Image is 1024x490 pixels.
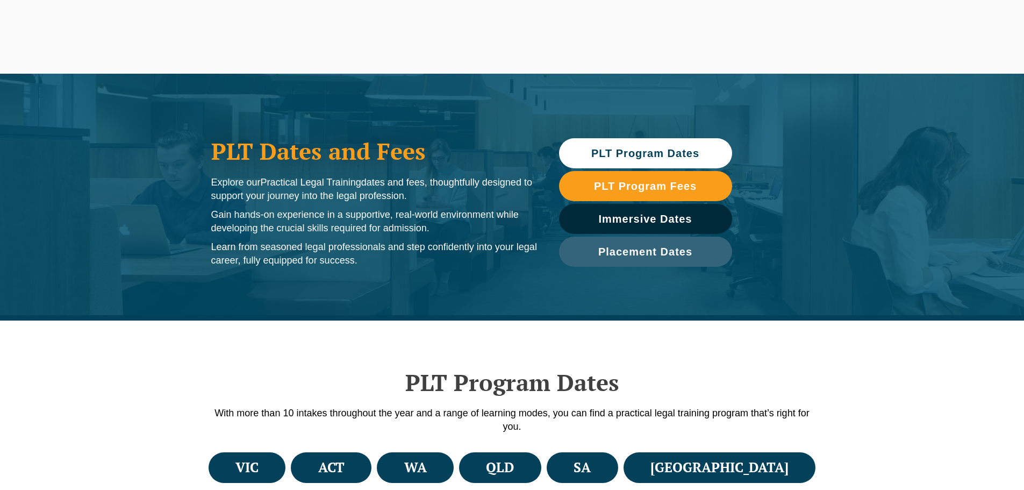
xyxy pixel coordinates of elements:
[318,459,345,477] h4: ACT
[559,237,732,267] a: Placement Dates
[591,148,699,159] span: PLT Program Dates
[574,459,591,477] h4: SA
[559,204,732,234] a: Immersive Dates
[598,246,692,257] span: Placement Dates
[261,177,361,188] span: Practical Legal Training
[404,459,427,477] h4: WA
[211,138,538,165] h1: PLT Dates and Fees
[559,138,732,168] a: PLT Program Dates
[211,176,538,203] p: Explore our dates and fees, thoughtfully designed to support your journey into the legal profession.
[206,369,819,396] h2: PLT Program Dates
[235,459,259,477] h4: VIC
[211,208,538,235] p: Gain hands-on experience in a supportive, real-world environment while developing the crucial ski...
[206,407,819,434] p: With more than 10 intakes throughout the year and a range of learning modes, you can find a pract...
[650,459,789,477] h4: [GEOGRAPHIC_DATA]
[599,214,692,224] span: Immersive Dates
[559,171,732,201] a: PLT Program Fees
[594,181,697,191] span: PLT Program Fees
[486,459,514,477] h4: QLD
[211,240,538,267] p: Learn from seasoned legal professionals and step confidently into your legal career, fully equipp...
